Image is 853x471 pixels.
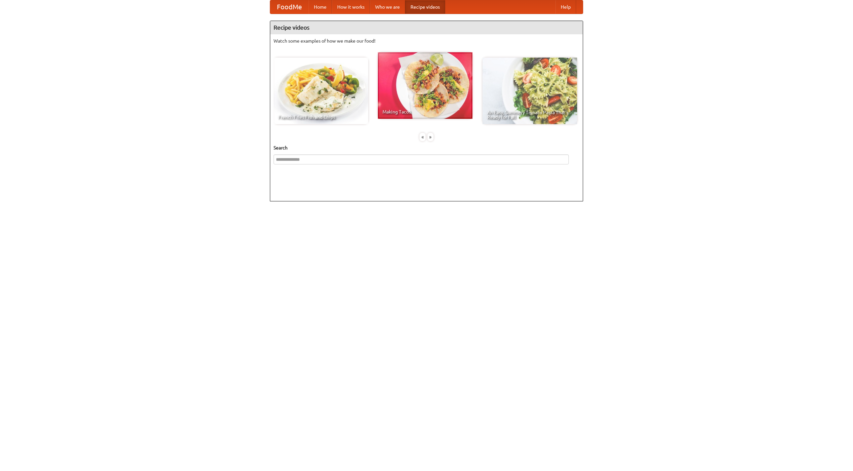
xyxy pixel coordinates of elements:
[383,110,468,114] span: Making Tacos
[274,38,579,44] p: Watch some examples of how we make our food!
[332,0,370,14] a: How it works
[427,133,433,141] div: »
[405,0,445,14] a: Recipe videos
[274,58,368,124] a: French Fries Fish and Chips
[420,133,426,141] div: «
[270,21,583,34] h4: Recipe videos
[309,0,332,14] a: Home
[487,110,572,119] span: An Easy, Summery Tomato Pasta That's Ready for Fall
[370,0,405,14] a: Who we are
[270,0,309,14] a: FoodMe
[555,0,576,14] a: Help
[482,58,577,124] a: An Easy, Summery Tomato Pasta That's Ready for Fall
[278,115,364,119] span: French Fries Fish and Chips
[274,144,579,151] h5: Search
[378,52,472,119] a: Making Tacos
